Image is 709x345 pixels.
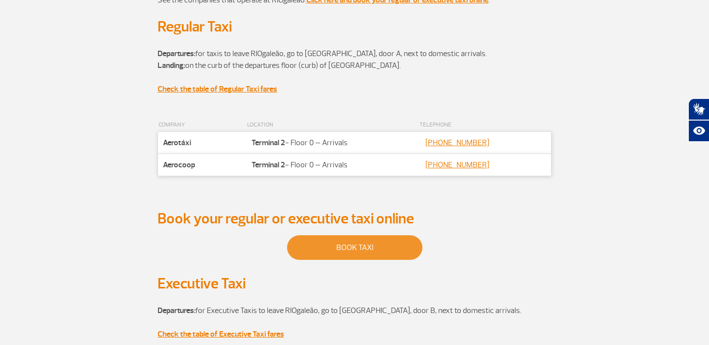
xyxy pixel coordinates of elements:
strong: Terminal 2 [252,138,285,148]
td: - Floor 0 – Arrivals [247,154,419,176]
strong: Departures: [158,306,195,315]
a: [PHONE_NUMBER] [425,138,489,148]
p: on the curb of the departures floor (curb) of [GEOGRAPHIC_DATA]. [158,60,551,95]
button: Abrir tradutor de língua de sinais. [688,98,709,120]
h2: Executive Taxi [158,275,551,293]
h2: Regular Taxi [158,18,551,36]
strong: Aerocoop [163,160,195,170]
th: COMPANY [158,119,247,132]
p: for Executive Taxis to leave RIOgaleão, go to [GEOGRAPHIC_DATA], door B, next to domestic arrivals. [158,305,551,340]
a: [PHONE_NUMBER] [425,160,489,170]
strong: Departures: [158,49,195,59]
td: - Floor 0 – Arrivals [247,132,419,154]
strong: Landing: [158,61,185,70]
th: LOCATION [247,119,419,132]
button: Abrir recursos assistivos. [688,120,709,142]
a: BOOK TAXI [287,235,422,260]
th: TELEPHONE [419,119,551,132]
a: Check the table of Regular Taxi fares [158,84,277,94]
strong: Terminal 2 [252,160,285,170]
a: Check the table of Executive Taxi fares [158,329,284,339]
div: Plugin de acessibilidade da Hand Talk. [688,98,709,142]
strong: Aerotáxi [163,138,191,148]
p: for taxis to leave RIOgaleão, go to [GEOGRAPHIC_DATA], door A, next to domestic arrivals. [158,48,551,60]
h2: Book your regular or executive taxi online [158,210,551,228]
